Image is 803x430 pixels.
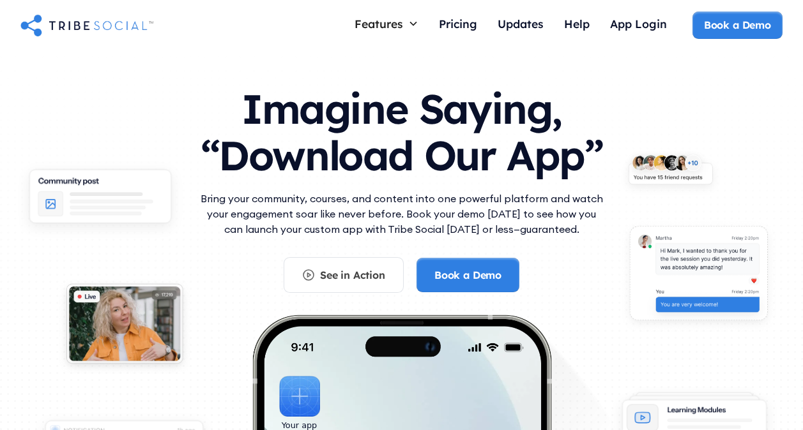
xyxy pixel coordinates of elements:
div: See in Action [320,268,385,282]
h1: Imagine Saying, “Download Our App” [197,73,606,186]
img: An illustration of Live video [56,276,193,376]
img: An illustration of chat [618,218,779,334]
div: Features [355,17,403,31]
a: home [20,12,153,38]
a: See in Action [284,257,404,293]
a: Updates [487,11,554,39]
div: Help [564,17,590,31]
a: Pricing [429,11,487,39]
div: Features [344,11,429,36]
div: Updates [498,17,544,31]
a: Book a Demo [692,11,783,38]
div: App Login [610,17,667,31]
p: Bring your community, courses, and content into one powerful platform and watch your engagement s... [197,191,606,237]
a: App Login [600,11,677,39]
img: An illustration of New friends requests [618,147,723,197]
div: Pricing [439,17,477,31]
a: Book a Demo [417,258,519,292]
a: Help [554,11,600,39]
img: An illustration of Community Feed [16,160,185,240]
